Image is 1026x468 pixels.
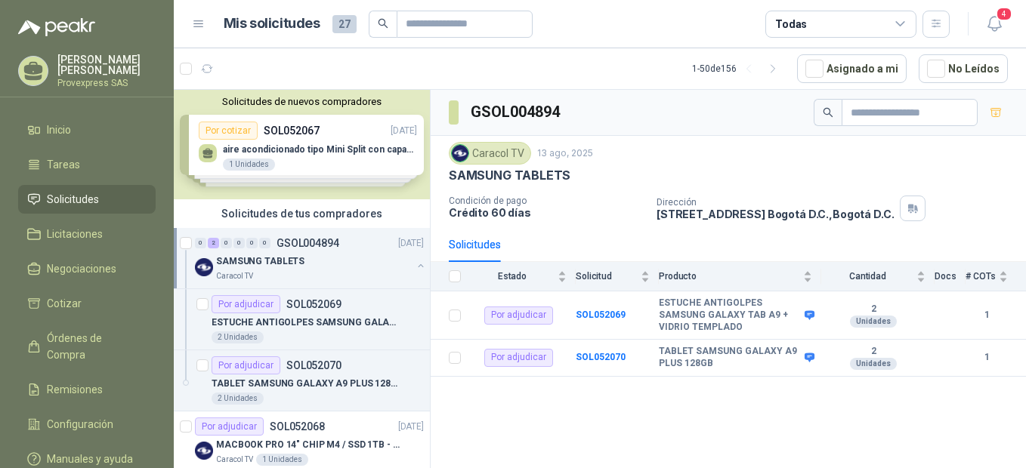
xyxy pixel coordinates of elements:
[47,122,71,138] span: Inicio
[212,295,280,313] div: Por adjudicar
[18,220,156,248] a: Licitaciones
[797,54,907,83] button: Asignado a mi
[216,270,253,282] p: Caracol TV
[484,306,553,325] div: Por adjudicar
[212,377,400,391] p: TABLET SAMSUNG GALAXY A9 PLUS 128GB
[332,15,357,33] span: 27
[18,150,156,179] a: Tareas
[935,262,966,291] th: Docs
[246,238,258,248] div: 0
[47,416,113,433] span: Configuración
[18,289,156,318] a: Cotizar
[692,57,785,81] div: 1 - 50 de 156
[286,299,341,309] p: SOL052069
[449,196,644,206] p: Condición de pago
[484,349,553,367] div: Por adjudicar
[212,356,280,374] div: Por adjudicar
[57,54,156,75] p: [PERSON_NAME] [PERSON_NAME]
[18,410,156,439] a: Configuración
[398,236,424,251] p: [DATE]
[18,375,156,404] a: Remisiones
[966,271,996,282] span: # COTs
[233,238,245,248] div: 0
[659,346,801,369] b: TABLET SAMSUNG GALAXY A9 PLUS 128GB
[576,309,626,320] a: SOL052069
[18,254,156,283] a: Negociaciones
[966,350,1008,365] b: 1
[259,238,270,248] div: 0
[996,7,1012,21] span: 4
[195,234,427,282] a: 0 2 0 0 0 0 GSOL004894[DATE] Company LogoSAMSUNG TABLETSCaracol TV
[174,289,430,350] a: Por adjudicarSOL052069ESTUCHE ANTIGOLPES SAMSUNG GALAXY TAB A9 + VIDRIO TEMPLADO2 Unidades
[449,236,501,253] div: Solicitudes
[180,96,424,107] button: Solicitudes de nuevos compradores
[919,54,1008,83] button: No Leídos
[449,142,531,165] div: Caracol TV
[47,226,103,242] span: Licitaciones
[966,262,1026,291] th: # COTs
[821,303,926,316] b: 2
[174,90,430,199] div: Solicitudes de nuevos compradoresPor cotizarSOL052067[DATE] aire acondicionado tipo Mini Split co...
[195,417,264,436] div: Por adjudicar
[966,308,1008,322] b: 1
[208,238,219,248] div: 2
[576,271,638,282] span: Solicitud
[174,199,430,228] div: Solicitudes de tus compradores
[18,324,156,369] a: Órdenes de Compra
[398,420,424,434] p: [DATE]
[659,262,821,291] th: Producto
[821,271,913,282] span: Cantidad
[47,260,116,277] span: Negociaciones
[270,421,325,432] p: SOL052068
[378,18,388,29] span: search
[775,16,807,32] div: Todas
[174,350,430,411] a: Por adjudicarSOL052070TABLET SAMSUNG GALAXY A9 PLUS 128GB2 Unidades
[256,454,308,466] div: 1 Unidades
[659,297,801,333] b: ESTUCHE ANTIGOLPES SAMSUNG GALAXY TAB A9 + VIDRIO TEMPLADO
[657,197,894,208] p: Dirección
[471,100,562,124] h3: GSOL004894
[224,13,320,35] h1: Mis solicitudes
[47,295,82,312] span: Cotizar
[216,454,253,466] p: Caracol TV
[821,262,935,291] th: Cantidad
[47,451,133,467] span: Manuales y ayuda
[57,79,156,88] p: Provexpress SAS
[212,316,400,330] p: ESTUCHE ANTIGOLPES SAMSUNG GALAXY TAB A9 + VIDRIO TEMPLADO
[981,11,1008,38] button: 4
[576,262,659,291] th: Solicitud
[18,18,95,36] img: Logo peakr
[212,393,264,405] div: 2 Unidades
[659,271,800,282] span: Producto
[449,206,644,219] p: Crédito 60 días
[286,360,341,371] p: SOL052070
[216,438,404,452] p: MACBOOK PRO 14" CHIP M4 / SSD 1TB - 24 GB RAM
[195,238,206,248] div: 0
[216,254,304,269] p: SAMSUNG TABLETS
[470,262,576,291] th: Estado
[195,258,213,276] img: Company Logo
[195,442,213,460] img: Company Logo
[657,208,894,220] p: [STREET_ADDRESS] Bogotá D.C. , Bogotá D.C.
[576,352,626,362] a: SOL052070
[470,271,555,282] span: Estado
[537,146,593,161] p: 13 ago, 2025
[821,346,926,358] b: 2
[47,330,141,363] span: Órdenes de Compra
[850,358,897,370] div: Unidades
[449,168,570,183] p: SAMSUNG TABLETS
[277,238,339,248] p: GSOL004894
[452,145,468,162] img: Company Logo
[212,331,264,343] div: 2 Unidades
[47,156,80,173] span: Tareas
[221,238,232,248] div: 0
[850,316,897,328] div: Unidades
[823,107,833,118] span: search
[18,185,156,214] a: Solicitudes
[47,191,99,208] span: Solicitudes
[47,381,103,398] span: Remisiones
[18,115,156,144] a: Inicio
